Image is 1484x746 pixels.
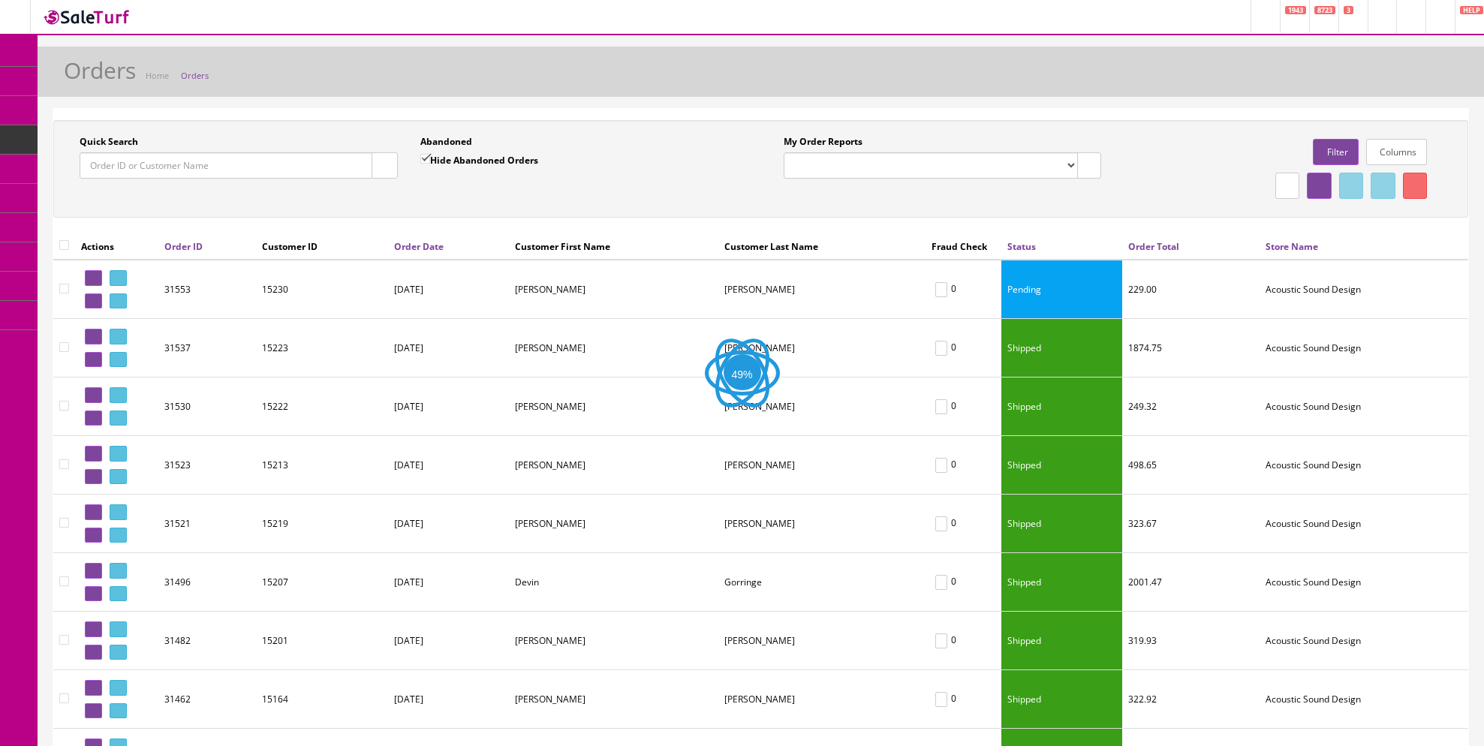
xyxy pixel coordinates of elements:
[1260,260,1468,319] td: Acoustic Sound Design
[718,233,925,260] th: Customer Last Name
[1001,670,1122,729] td: Shipped
[420,135,472,149] label: Abandoned
[1122,319,1260,378] td: 1874.75
[718,670,925,729] td: Krysinsky
[420,154,430,164] input: Hide Abandoned Orders
[1266,240,1318,253] a: Store Name
[158,319,256,378] td: 31537
[158,436,256,495] td: 31523
[1122,612,1260,670] td: 319.93
[1260,670,1468,729] td: Acoustic Sound Design
[388,495,509,553] td: [DATE]
[158,670,256,729] td: 31462
[926,436,1001,495] td: 0
[164,240,203,253] a: Order ID
[784,135,862,149] label: My Order Reports
[388,378,509,436] td: [DATE]
[1285,6,1306,14] span: 1943
[509,378,718,436] td: Derrick
[926,670,1001,729] td: 0
[80,152,372,179] input: Order ID or Customer Name
[1260,378,1468,436] td: Acoustic Sound Design
[42,7,132,27] img: SaleTurf
[1314,6,1335,14] span: 8723
[1001,436,1122,495] td: Shipped
[146,70,169,81] a: Home
[1122,260,1260,319] td: 229.00
[718,553,925,612] td: Gorringe
[1344,6,1353,14] span: 3
[158,378,256,436] td: 31530
[256,319,387,378] td: 15223
[1260,436,1468,495] td: Acoustic Sound Design
[1001,378,1122,436] td: Shipped
[256,670,387,729] td: 15164
[75,233,158,260] th: Actions
[1001,612,1122,670] td: Shipped
[256,553,387,612] td: 15207
[718,495,925,553] td: Rosenthal
[718,260,925,319] td: Haugen
[718,319,925,378] td: Kajekar
[926,553,1001,612] td: 0
[1260,495,1468,553] td: Acoustic Sound Design
[1366,139,1427,165] a: Columns
[509,495,718,553] td: Chris
[1260,553,1468,612] td: Acoustic Sound Design
[1001,260,1122,319] td: Pending
[509,670,718,729] td: Robert
[1007,240,1036,253] a: Status
[1122,553,1260,612] td: 2001.47
[80,135,138,149] label: Quick Search
[1001,495,1122,553] td: Shipped
[158,260,256,319] td: 31553
[256,612,387,670] td: 15201
[926,612,1001,670] td: 0
[1001,553,1122,612] td: Shipped
[1122,670,1260,729] td: 322.92
[256,233,387,260] th: Customer ID
[388,612,509,670] td: [DATE]
[181,70,209,81] a: Orders
[388,670,509,729] td: [DATE]
[1122,378,1260,436] td: 249.32
[1001,319,1122,378] td: Shipped
[926,260,1001,319] td: 0
[158,553,256,612] td: 31496
[388,553,509,612] td: [DATE]
[388,260,509,319] td: [DATE]
[509,260,718,319] td: Brian
[509,319,718,378] td: Prashanth
[718,436,925,495] td: Arcelay
[256,495,387,553] td: 15219
[1460,6,1483,14] span: HELP
[388,319,509,378] td: [DATE]
[509,553,718,612] td: Devin
[256,260,387,319] td: 15230
[926,378,1001,436] td: 0
[256,436,387,495] td: 15213
[1313,139,1358,165] a: Filter
[926,233,1001,260] th: Fraud Check
[1122,436,1260,495] td: 498.65
[256,378,387,436] td: 15222
[158,495,256,553] td: 31521
[1260,612,1468,670] td: Acoustic Sound Design
[718,378,925,436] td: Wong
[420,152,538,167] label: Hide Abandoned Orders
[1128,240,1179,253] a: Order Total
[718,612,925,670] td: kennedy
[926,319,1001,378] td: 0
[64,58,136,83] h1: Orders
[158,612,256,670] td: 31482
[926,495,1001,553] td: 0
[509,436,718,495] td: Raul
[1122,495,1260,553] td: 323.67
[1260,319,1468,378] td: Acoustic Sound Design
[509,233,718,260] th: Customer First Name
[394,240,444,253] a: Order Date
[388,436,509,495] td: [DATE]
[509,612,718,670] td: michael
